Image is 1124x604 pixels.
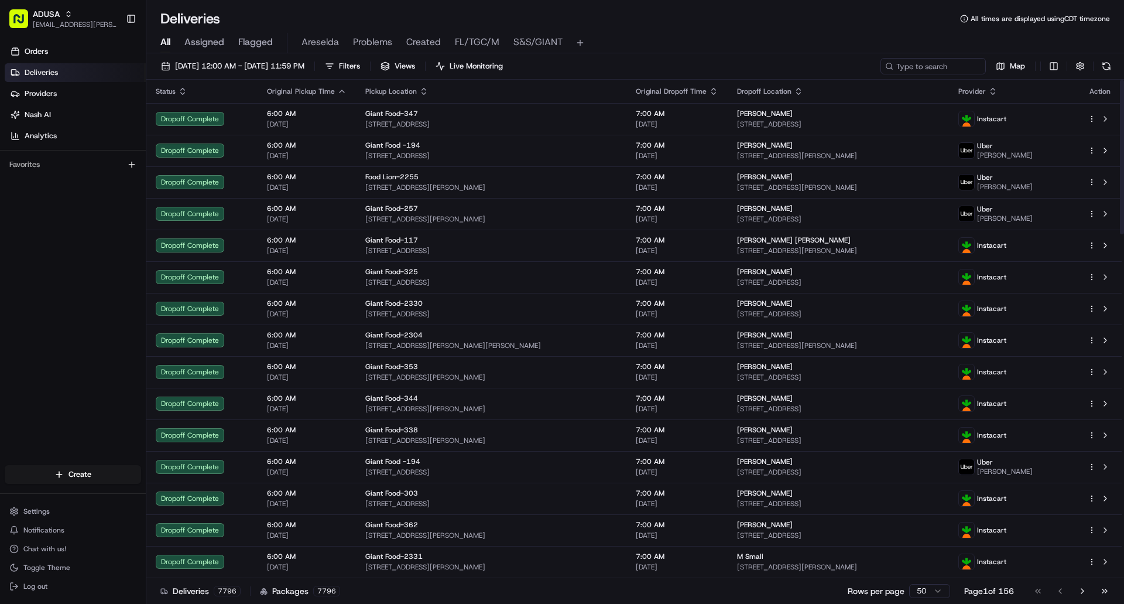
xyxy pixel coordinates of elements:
[737,467,939,477] span: [STREET_ADDRESS]
[737,141,793,150] span: [PERSON_NAME]
[636,151,718,161] span: [DATE]
[737,151,939,161] span: [STREET_ADDRESS][PERSON_NAME]
[365,489,418,498] span: Giant Food-303
[737,172,793,182] span: [PERSON_NAME]
[25,67,58,78] span: Deliveries
[267,109,347,118] span: 6:00 AM
[977,467,1033,476] span: [PERSON_NAME]
[365,109,418,118] span: Giant Food-347
[353,35,392,49] span: Problems
[959,396,974,411] img: profile_instacart_ahold_partner.png
[636,404,718,414] span: [DATE]
[636,109,718,118] span: 7:00 AM
[959,364,974,380] img: profile_instacart_ahold_partner.png
[267,183,347,192] span: [DATE]
[23,507,50,516] span: Settings
[267,394,347,403] span: 6:00 AM
[991,58,1030,74] button: Map
[513,35,563,49] span: S&S/GIANT
[267,425,347,435] span: 6:00 AM
[267,236,347,245] span: 6:00 AM
[959,301,974,316] img: profile_instacart_ahold_partner.png
[636,531,718,540] span: [DATE]
[267,562,347,572] span: [DATE]
[737,562,939,572] span: [STREET_ADDRESS][PERSON_NAME]
[365,151,617,161] span: [STREET_ADDRESS]
[365,467,617,477] span: [STREET_ADDRESS]
[320,58,365,74] button: Filters
[313,586,340,596] div: 7796
[267,204,347,213] span: 6:00 AM
[737,362,793,371] span: [PERSON_NAME]
[5,522,141,538] button: Notifications
[365,520,418,530] span: Giant Food-362
[636,299,718,308] span: 7:00 AM
[455,35,499,49] span: FL/TGC/M
[959,428,974,443] img: profile_instacart_ahold_partner.png
[5,63,146,82] a: Deliveries
[301,35,339,49] span: Areselda
[267,214,347,224] span: [DATE]
[636,141,718,150] span: 7:00 AM
[737,531,939,540] span: [STREET_ADDRESS]
[959,175,974,190] img: profile_uber_ahold_partner.png
[365,531,617,540] span: [STREET_ADDRESS][PERSON_NAME]
[977,182,1033,192] span: [PERSON_NAME]
[238,35,273,49] span: Flagged
[365,330,423,340] span: Giant Food-2304
[365,362,418,371] span: Giant Food-353
[365,278,617,287] span: [STREET_ADDRESS]
[267,151,347,161] span: [DATE]
[848,585,904,597] p: Rows per page
[737,330,793,340] span: [PERSON_NAME]
[5,541,141,557] button: Chat with us!
[25,110,51,120] span: Nash AI
[880,58,986,74] input: Type to search
[977,141,993,151] span: Uber
[737,520,793,530] span: [PERSON_NAME]
[267,172,347,182] span: 6:00 AM
[267,520,347,530] span: 6:00 AM
[5,5,121,33] button: ADUSA[EMAIL_ADDRESS][PERSON_NAME][DOMAIN_NAME]
[737,404,939,414] span: [STREET_ADDRESS]
[365,141,420,150] span: Giant Food -194
[737,120,939,129] span: [STREET_ADDRESS]
[636,309,718,319] span: [DATE]
[365,120,617,129] span: [STREET_ADDRESS]
[977,304,1006,313] span: Instacart
[23,544,66,554] span: Chat with us!
[5,155,141,174] div: Favorites
[25,131,57,141] span: Analytics
[365,183,617,192] span: [STREET_ADDRESS][PERSON_NAME]
[636,246,718,255] span: [DATE]
[737,204,793,213] span: [PERSON_NAME]
[339,61,360,71] span: Filters
[959,459,974,475] img: profile_uber_ahold_partner.png
[737,214,939,224] span: [STREET_ADDRESS]
[260,585,340,597] div: Packages
[267,341,347,350] span: [DATE]
[636,362,718,371] span: 7:00 AM
[68,469,91,480] span: Create
[959,523,974,538] img: profile_instacart_ahold_partner.png
[977,204,993,214] span: Uber
[5,503,141,520] button: Settings
[636,436,718,445] span: [DATE]
[977,367,1006,377] span: Instacart
[636,467,718,477] span: [DATE]
[977,151,1033,160] span: [PERSON_NAME]
[267,87,335,96] span: Original Pickup Time
[33,8,60,20] button: ADUSA
[267,246,347,255] span: [DATE]
[160,35,170,49] span: All
[365,499,617,509] span: [STREET_ADDRESS]
[977,114,1006,124] span: Instacart
[959,143,974,158] img: profile_uber_ahold_partner.png
[267,436,347,445] span: [DATE]
[25,46,48,57] span: Orders
[977,431,1006,440] span: Instacart
[156,58,310,74] button: [DATE] 12:00 AM - [DATE] 11:59 PM
[636,341,718,350] span: [DATE]
[737,341,939,350] span: [STREET_ADDRESS][PERSON_NAME]
[5,84,146,103] a: Providers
